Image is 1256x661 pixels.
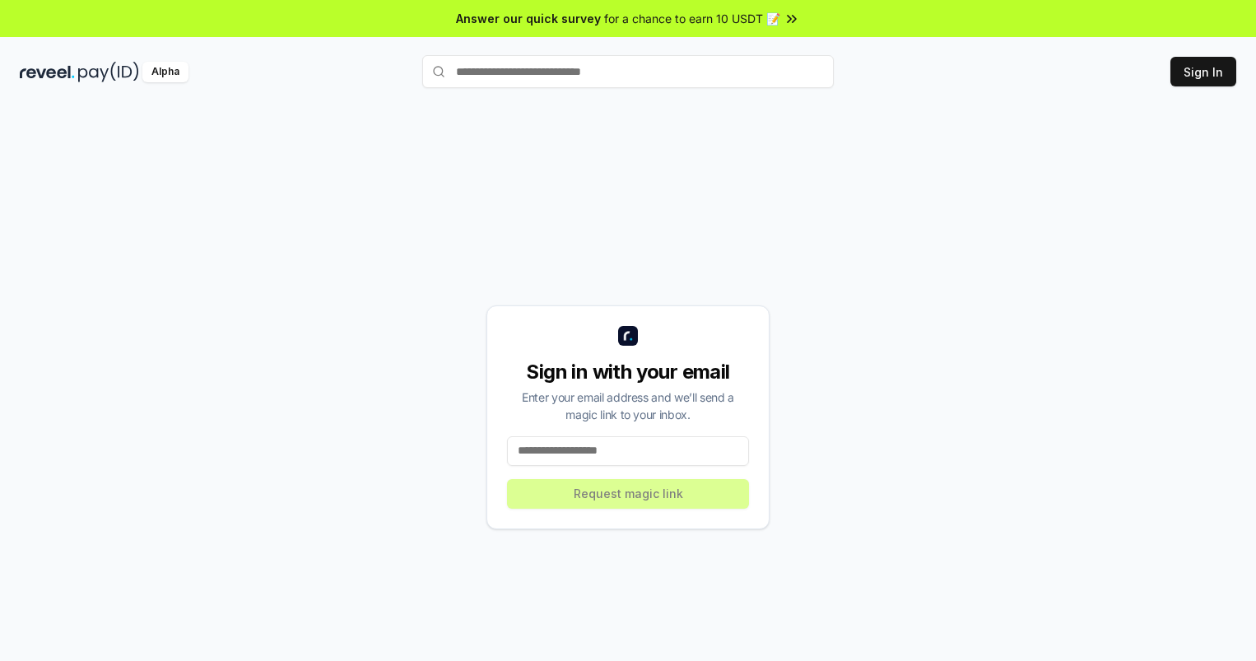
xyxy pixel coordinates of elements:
div: Sign in with your email [507,359,749,385]
img: pay_id [78,62,139,82]
div: Alpha [142,62,188,82]
span: for a chance to earn 10 USDT 📝 [604,10,780,27]
button: Sign In [1170,57,1236,86]
img: reveel_dark [20,62,75,82]
div: Enter your email address and we’ll send a magic link to your inbox. [507,389,749,423]
span: Answer our quick survey [456,10,601,27]
img: logo_small [618,326,638,346]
